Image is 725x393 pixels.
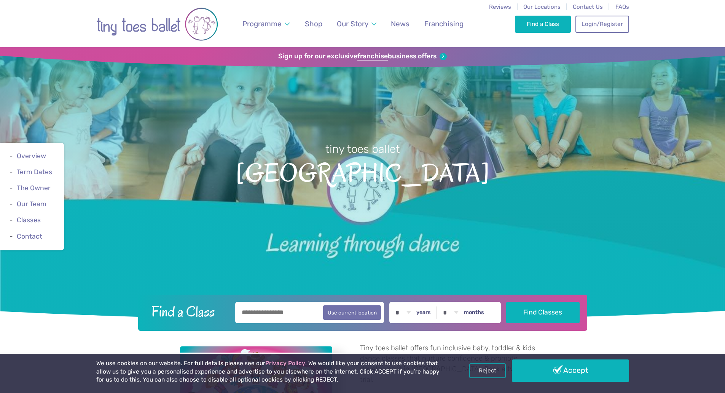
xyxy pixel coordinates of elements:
span: Our Story [337,19,368,28]
a: Find a Class [515,16,571,32]
a: Franchising [421,15,467,33]
span: [GEOGRAPHIC_DATA] [13,157,712,188]
a: Sign up for our exclusivefranchisebusiness offers [278,52,447,61]
p: Tiny toes ballet offers fun inclusive baby, toddler & kids dance classes that nurture confidence ... [360,343,545,385]
a: Overview [17,152,46,160]
a: Classes [17,217,41,224]
a: Our Locations [523,3,561,10]
a: Login/Register [575,16,629,32]
label: years [416,309,431,316]
a: Programme [239,15,293,33]
a: Our Team [17,200,46,208]
a: Reject [469,363,506,378]
a: Contact Us [573,3,603,10]
a: Reviews [489,3,511,10]
small: tiny toes ballet [325,143,400,156]
a: Our Story [333,15,380,33]
span: News [391,19,410,28]
h2: Find a Class [145,302,230,321]
img: tiny toes ballet [96,5,218,43]
span: Programme [242,19,282,28]
span: Shop [305,19,322,28]
p: We use cookies on our website. For full details please see our . We would like your consent to us... [96,359,443,384]
a: Privacy Policy [265,360,305,367]
label: months [464,309,484,316]
a: The Owner [17,184,51,192]
span: Franchising [424,19,464,28]
a: News [387,15,413,33]
button: Find Classes [506,302,580,323]
a: Contact [17,233,42,240]
button: Use current location [323,305,381,320]
strong: franchise [357,52,388,61]
a: FAQs [615,3,629,10]
a: Accept [512,359,629,382]
a: Shop [301,15,326,33]
a: Term Dates [17,168,52,176]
